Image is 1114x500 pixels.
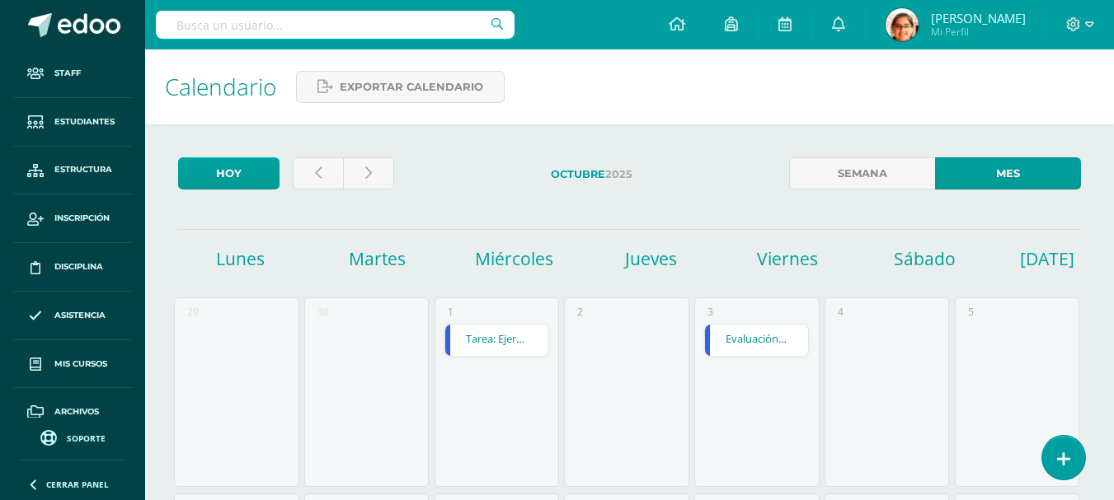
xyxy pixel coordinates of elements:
[448,305,454,319] div: 1
[968,305,974,319] div: 5
[54,212,110,225] span: Inscripción
[54,260,103,273] span: Disciplina
[312,247,444,270] h1: Martes
[705,325,808,356] a: Evaluación Final
[722,247,854,270] h1: Viernes
[704,324,809,357] div: Evaluación Final | Examen
[789,157,935,189] a: Semana
[317,305,329,319] div: 30
[13,292,132,340] a: Asistencia
[931,10,1026,26] span: [PERSON_NAME]
[13,340,132,389] a: Mis cursos
[935,157,1081,189] a: Mes
[585,247,717,270] h1: Jueves
[551,168,605,180] strong: Octubre
[54,163,112,176] span: Estructura
[931,25,1026,39] span: Mi Perfil
[178,157,280,189] a: Hoy
[859,247,991,270] h1: Sábado
[838,305,844,319] div: 4
[340,72,483,102] span: Exportar calendario
[46,479,109,490] span: Cerrar panel
[444,324,549,357] div: Tarea: Ejercicio Sociedad en Comandita Simple y por Acciones | Tarea
[449,247,581,270] h1: Miércoles
[1020,247,1041,270] h1: [DATE]
[187,305,199,319] div: 29
[54,405,99,418] span: Archivos
[445,325,548,356] a: Tarea: Ejercicio Sociedad en Comandita Simple y por Acciones
[407,157,776,191] label: 2025
[13,388,132,437] a: Archivos
[886,8,919,41] img: 83dcd1ae463a5068b4a108754592b4a9.png
[13,243,132,292] a: Disciplina
[54,115,115,129] span: Estudiantes
[577,305,583,319] div: 2
[156,11,515,39] input: Busca un usuario...
[13,98,132,147] a: Estudiantes
[20,426,125,448] a: Soporte
[67,432,106,444] span: Soporte
[707,305,713,319] div: 3
[54,67,81,80] span: Staff
[296,71,505,103] a: Exportar calendario
[13,147,132,195] a: Estructura
[165,71,276,102] span: Calendario
[54,357,107,371] span: Mis cursos
[13,194,132,243] a: Inscripción
[175,247,307,270] h1: Lunes
[54,309,106,322] span: Asistencia
[13,49,132,98] a: Staff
